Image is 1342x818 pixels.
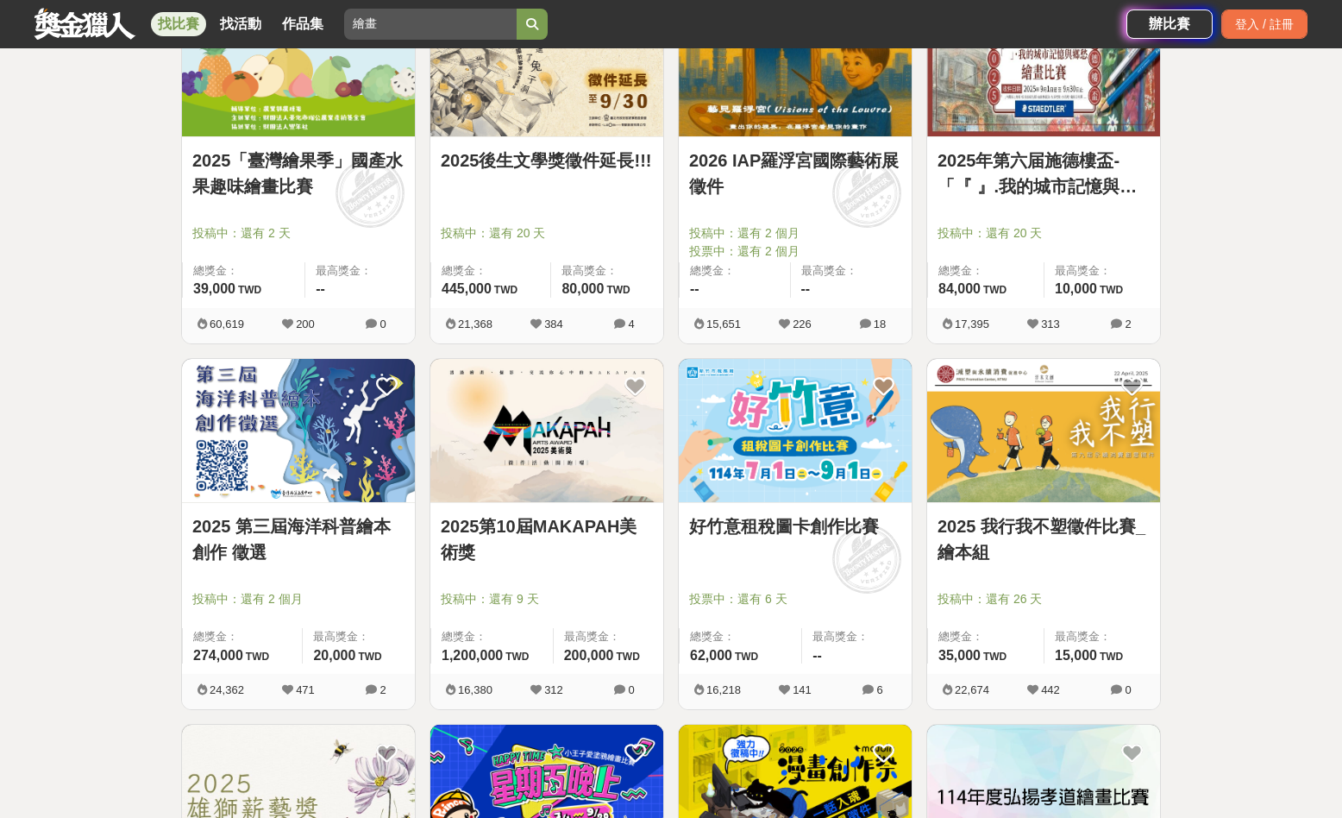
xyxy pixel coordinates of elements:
span: 313 [1041,318,1060,330]
span: 最高獎金： [316,262,404,280]
a: 2025年第六届施德樓盃-「『 』.我的城市記憶與鄉愁」繪畫比賽 [938,148,1150,199]
span: 39,000 [193,281,235,296]
span: 20,000 [313,648,355,663]
div: 登入 / 註冊 [1221,9,1308,39]
span: 總獎金： [690,628,791,645]
span: 最高獎金： [561,262,653,280]
span: 最高獎金： [812,628,901,645]
span: 445,000 [442,281,492,296]
a: Cover Image [679,359,912,504]
span: 442 [1041,683,1060,696]
span: 1,200,000 [442,648,503,663]
a: Cover Image [430,359,663,504]
img: Cover Image [430,359,663,503]
span: 16,380 [458,683,492,696]
a: 2026 IAP羅浮宮國際藝術展徵件 [689,148,901,199]
a: 作品集 [275,12,330,36]
span: TWD [494,284,517,296]
input: 2025 反詐視界—全國影片競賽 [344,9,517,40]
span: 投票中：還有 2 個月 [689,242,901,261]
span: 200,000 [564,648,614,663]
span: 18 [874,318,886,330]
span: 投稿中：還有 2 天 [192,224,404,242]
a: 2025後生文學獎徵件延長!!! [441,148,653,173]
span: TWD [246,651,269,663]
span: TWD [238,284,261,296]
span: 總獎金： [442,262,540,280]
span: TWD [983,284,1006,296]
img: Cover Image [679,359,912,503]
span: 0 [1125,683,1131,696]
a: 找活動 [213,12,268,36]
span: TWD [606,284,630,296]
span: -- [812,648,822,663]
span: TWD [505,651,529,663]
span: 總獎金： [193,628,292,645]
span: 總獎金： [938,628,1033,645]
span: -- [316,281,325,296]
span: 最高獎金： [1055,628,1150,645]
span: 15,651 [706,318,741,330]
span: 200 [296,318,315,330]
span: 24,362 [210,683,244,696]
a: 2025 第三屆海洋科普繪本創作 徵選 [192,513,404,565]
span: 0 [379,318,386,330]
a: 辦比賽 [1126,9,1213,39]
a: 2025第10屆MAKAPAH美術獎 [441,513,653,565]
span: 80,000 [561,281,604,296]
a: Cover Image [927,359,1160,504]
span: 最高獎金： [1055,262,1150,280]
span: 384 [544,318,563,330]
span: TWD [983,651,1006,663]
span: 16,218 [706,683,741,696]
a: Cover Image [182,359,415,504]
span: TWD [358,651,381,663]
a: 2025「臺灣繪果季」國產水果趣味繪畫比賽 [192,148,404,199]
a: 2025 我行我不塑徵件比賽_繪本組 [938,513,1150,565]
span: 4 [628,318,634,330]
span: 最高獎金： [564,628,653,645]
span: 22,674 [955,683,989,696]
span: 17,395 [955,318,989,330]
span: 274,000 [193,648,243,663]
span: 投票中：還有 6 天 [689,590,901,608]
span: 總獎金： [690,262,780,280]
span: 0 [628,683,634,696]
span: 60,619 [210,318,244,330]
span: 總獎金： [938,262,1033,280]
span: 投稿中：還有 20 天 [441,224,653,242]
span: 471 [296,683,315,696]
span: 投稿中：還有 9 天 [441,590,653,608]
span: 6 [876,683,882,696]
span: 投稿中：還有 26 天 [938,590,1150,608]
span: 2 [379,683,386,696]
span: 投稿中：還有 20 天 [938,224,1150,242]
a: 好竹意租稅圖卡創作比賽 [689,513,901,539]
span: 總獎金： [193,262,294,280]
img: Cover Image [927,359,1160,503]
span: -- [690,281,699,296]
span: 141 [793,683,812,696]
span: 226 [793,318,812,330]
span: TWD [1100,651,1123,663]
span: TWD [735,651,758,663]
span: 312 [544,683,563,696]
span: 2 [1125,318,1131,330]
a: 找比賽 [151,12,206,36]
span: 84,000 [938,281,981,296]
span: 最高獎金： [801,262,902,280]
img: Cover Image [182,359,415,503]
span: -- [801,281,811,296]
span: 總獎金： [442,628,542,645]
span: TWD [1100,284,1123,296]
span: 35,000 [938,648,981,663]
span: 最高獎金： [313,628,404,645]
span: 投稿中：還有 2 個月 [192,590,404,608]
span: 15,000 [1055,648,1097,663]
span: 投稿中：還有 2 個月 [689,224,901,242]
span: 10,000 [1055,281,1097,296]
span: 62,000 [690,648,732,663]
span: TWD [617,651,640,663]
span: 21,368 [458,318,492,330]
